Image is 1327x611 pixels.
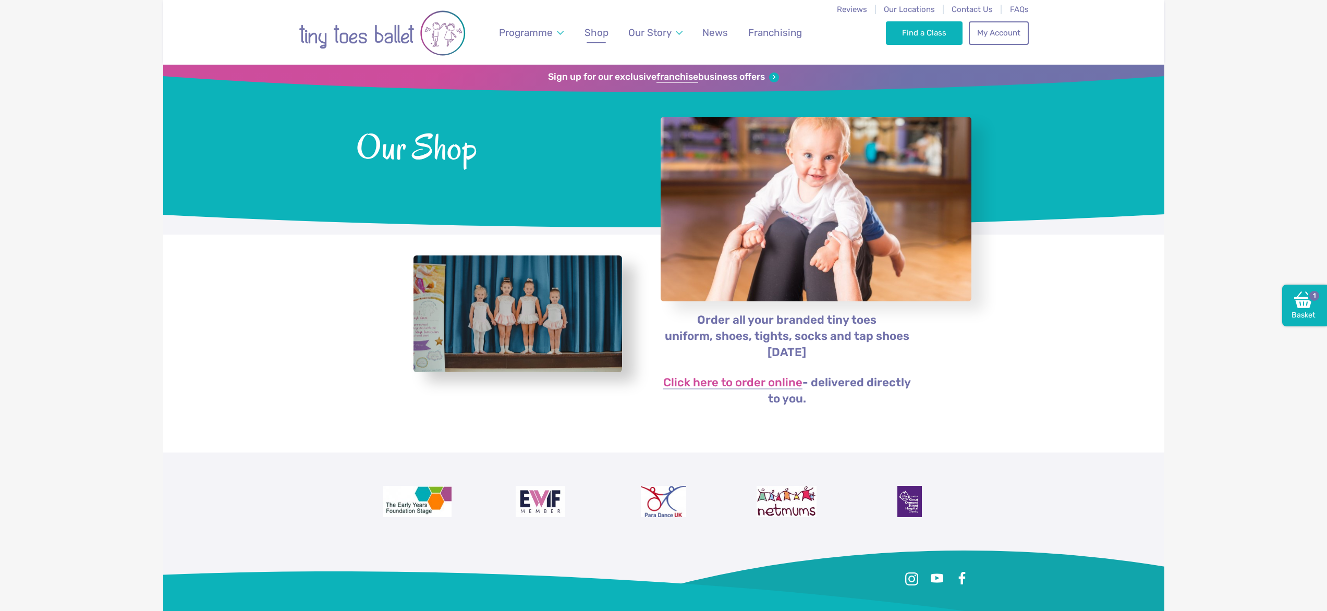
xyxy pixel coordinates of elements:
span: Our Shop [356,125,633,167]
img: Encouraging Women Into Franchising [516,486,565,517]
a: News [698,20,733,45]
strong: franchise [656,71,698,83]
a: Contact Us [952,5,993,14]
a: FAQs [1010,5,1029,14]
a: Facebook [953,569,971,588]
span: News [702,27,728,39]
a: Instagram [903,569,921,588]
img: tiny toes ballet [299,7,466,59]
a: Franchising [743,20,807,45]
a: Find a Class [886,21,963,44]
a: Sign up for our exclusivefranchisebusiness offers [548,71,779,83]
span: Our Story [628,27,672,39]
img: Para Dance UK [641,486,686,517]
span: Programme [499,27,553,39]
a: Our Locations [884,5,935,14]
p: - delivered directly to you. [660,375,914,407]
img: The Early Years Foundation Stage [383,486,452,517]
a: Programme [494,20,568,45]
a: My Account [969,21,1028,44]
a: Reviews [837,5,867,14]
p: Order all your branded tiny toes uniform, shoes, tights, socks and tap shoes [DATE] [660,312,914,361]
a: Click here to order online [663,377,802,389]
a: Our Story [623,20,687,45]
span: Franchising [748,27,802,39]
span: Shop [585,27,608,39]
a: Shop [579,20,613,45]
a: View full-size image [413,255,622,373]
a: Youtube [928,569,946,588]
